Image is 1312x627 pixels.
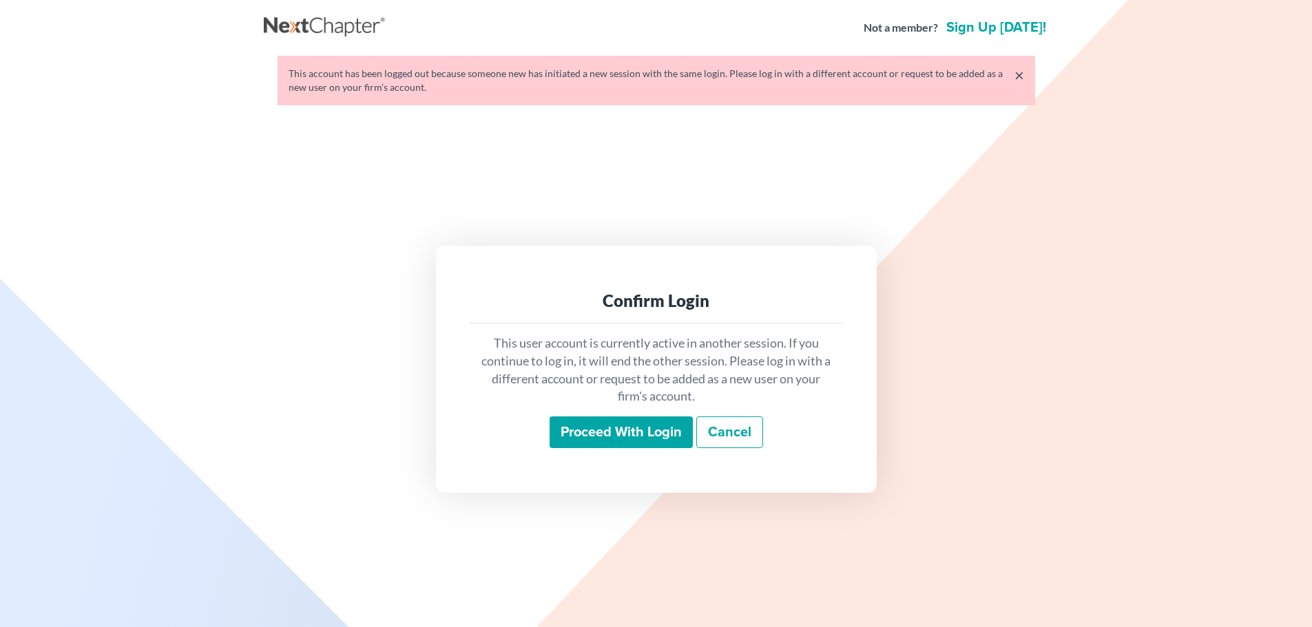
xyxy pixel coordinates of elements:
[480,334,833,405] p: This user account is currently active in another session. If you continue to log in, it will end ...
[696,416,763,448] a: Cancel
[289,67,1024,94] div: This account has been logged out because someone new has initiated a new session with the same lo...
[864,20,938,36] strong: Not a member?
[550,416,693,448] input: Proceed with login
[1014,67,1024,83] a: ×
[944,21,1049,34] a: Sign up [DATE]!
[480,290,833,312] div: Confirm Login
